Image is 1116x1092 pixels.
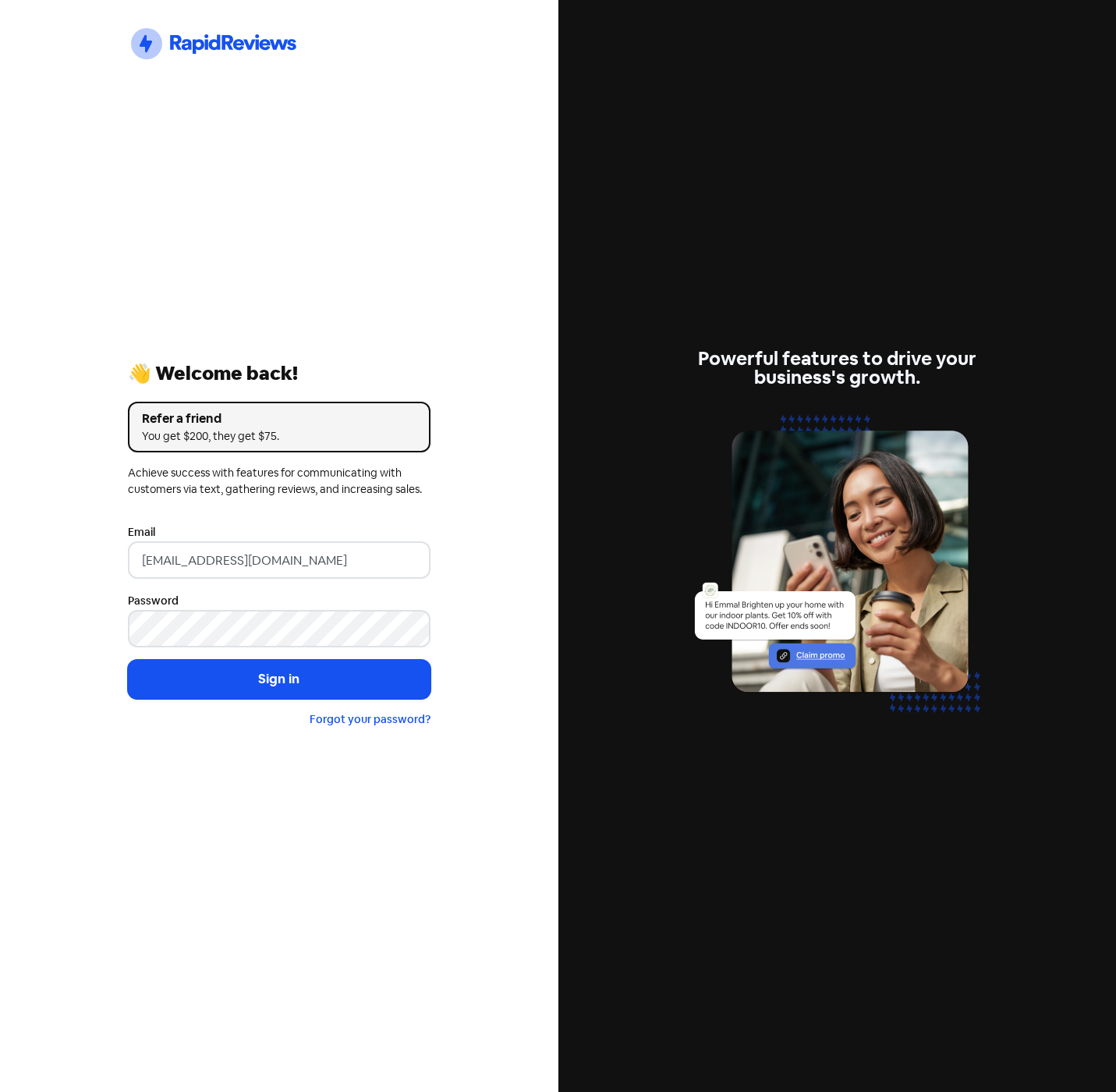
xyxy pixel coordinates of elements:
label: Email [128,524,155,541]
button: Sign in [128,660,430,699]
input: Enter your email address... [128,541,430,579]
div: 👋 Welcome back! [128,364,430,383]
div: Powerful features to drive your business's growth. [686,349,988,387]
a: Forgot your password? [310,712,430,726]
div: Refer a friend [142,409,416,428]
div: You get $200, they get $75. [142,428,416,445]
label: Password [128,593,179,609]
div: Achieve success with features for communicating with customers via text, gathering reviews, and i... [128,465,430,498]
img: text-marketing [686,406,988,742]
